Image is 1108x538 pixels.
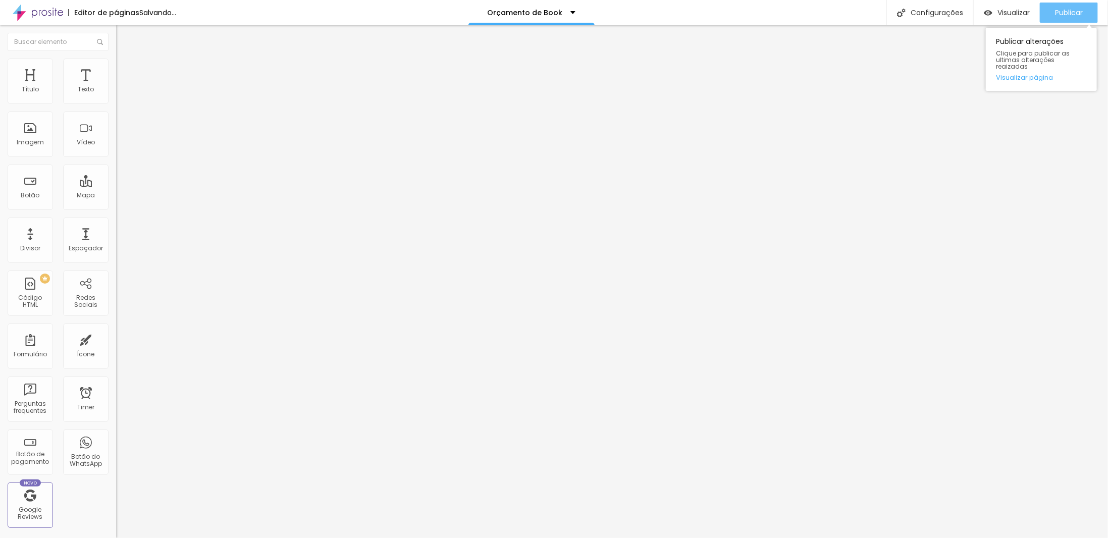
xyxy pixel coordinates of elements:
[20,245,40,252] div: Divisor
[10,400,50,415] div: Perguntas frequentes
[997,9,1030,17] span: Visualizar
[78,86,94,93] div: Texto
[10,506,50,521] div: Google Reviews
[17,139,44,146] div: Imagem
[77,404,94,411] div: Timer
[897,9,906,17] img: Icone
[10,294,50,309] div: Código HTML
[21,192,40,199] div: Botão
[66,294,105,309] div: Redes Sociais
[8,33,109,51] input: Buscar elemento
[77,192,95,199] div: Mapa
[1055,9,1083,17] span: Publicar
[996,50,1087,70] span: Clique para publicar as ultimas alterações reaizadas
[69,245,103,252] div: Espaçador
[996,74,1087,81] a: Visualizar página
[488,9,563,16] p: Orçamento de Book
[20,479,41,487] div: Novo
[974,3,1040,23] button: Visualizar
[68,9,139,16] div: Editor de páginas
[97,39,103,45] img: Icone
[77,139,95,146] div: Vídeo
[986,28,1097,91] div: Publicar alterações
[984,9,992,17] img: view-1.svg
[139,9,176,16] div: Salvando...
[77,351,95,358] div: Ícone
[1040,3,1098,23] button: Publicar
[10,451,50,465] div: Botão de pagamento
[14,351,47,358] div: Formulário
[66,453,105,468] div: Botão do WhatsApp
[22,86,39,93] div: Título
